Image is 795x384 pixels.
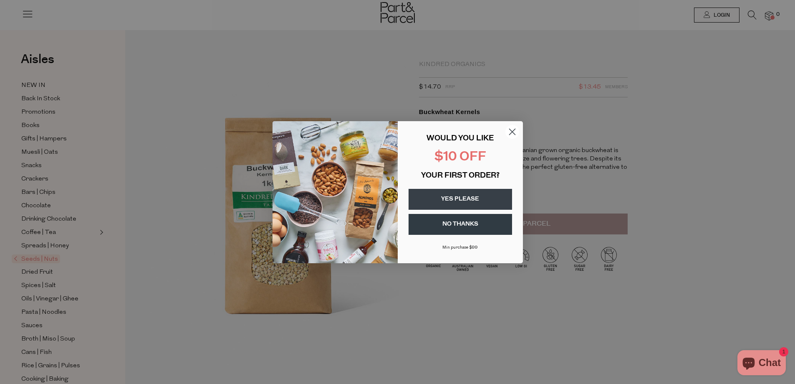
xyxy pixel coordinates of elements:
[273,121,398,263] img: 43fba0fb-7538-40bc-babb-ffb1a4d097bc.jpeg
[409,214,512,235] button: NO THANKS
[442,245,478,250] span: Min purchase $99
[434,151,486,164] span: $10 OFF
[421,172,500,180] span: YOUR FIRST ORDER?
[409,189,512,210] button: YES PLEASE
[735,350,788,377] inbox-online-store-chat: Shopify online store chat
[427,135,494,142] span: WOULD YOU LIKE
[505,125,520,139] button: Close dialog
